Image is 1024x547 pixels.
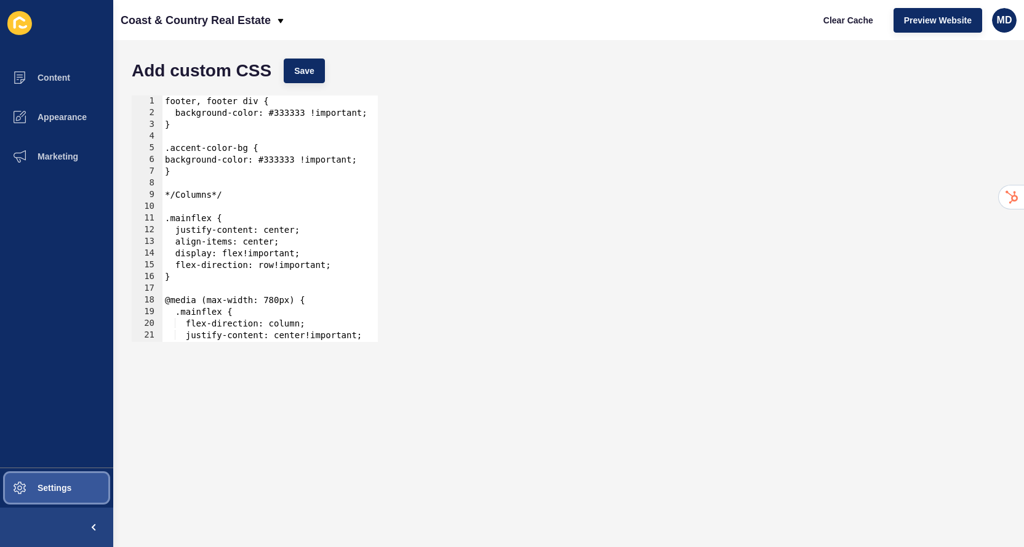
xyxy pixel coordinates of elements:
div: 12 [132,224,162,236]
span: Preview Website [904,14,972,26]
div: 20 [132,318,162,330]
div: 7 [132,166,162,177]
div: 3 [132,119,162,131]
h1: Add custom CSS [132,65,271,77]
div: 10 [132,201,162,213]
div: 22 [132,341,162,353]
div: 1 [132,95,162,107]
div: 21 [132,330,162,341]
div: 8 [132,177,162,189]
button: Preview Website [894,8,982,33]
div: 17 [132,283,162,294]
div: 2 [132,107,162,119]
span: MD [997,14,1012,26]
div: 15 [132,259,162,271]
div: 5 [132,142,162,154]
div: 13 [132,236,162,248]
div: 6 [132,154,162,166]
button: Save [284,59,325,83]
span: Save [294,65,314,77]
div: 18 [132,294,162,306]
button: Clear Cache [813,8,884,33]
p: Coast & Country Real Estate [121,5,271,36]
span: Clear Cache [823,14,873,26]
div: 9 [132,189,162,201]
div: 11 [132,213,162,224]
div: 16 [132,271,162,283]
div: 14 [132,248,162,259]
div: 4 [132,131,162,142]
div: 19 [132,306,162,318]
